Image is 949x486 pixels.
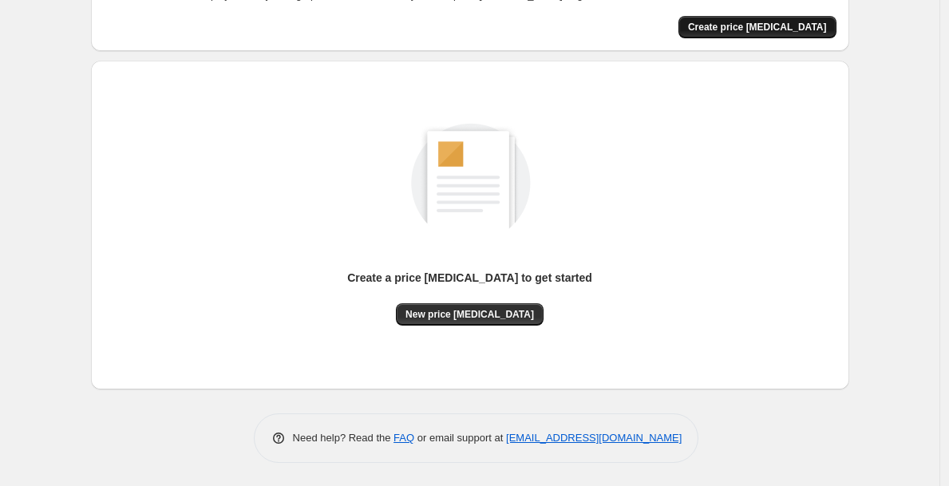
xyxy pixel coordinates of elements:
button: New price [MEDICAL_DATA] [396,303,544,326]
span: Create price [MEDICAL_DATA] [688,21,827,34]
span: Need help? Read the [293,432,394,444]
button: Create price change job [678,16,836,38]
p: Create a price [MEDICAL_DATA] to get started [347,270,592,286]
a: FAQ [393,432,414,444]
span: New price [MEDICAL_DATA] [405,308,534,321]
span: or email support at [414,432,506,444]
a: [EMAIL_ADDRESS][DOMAIN_NAME] [506,432,682,444]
